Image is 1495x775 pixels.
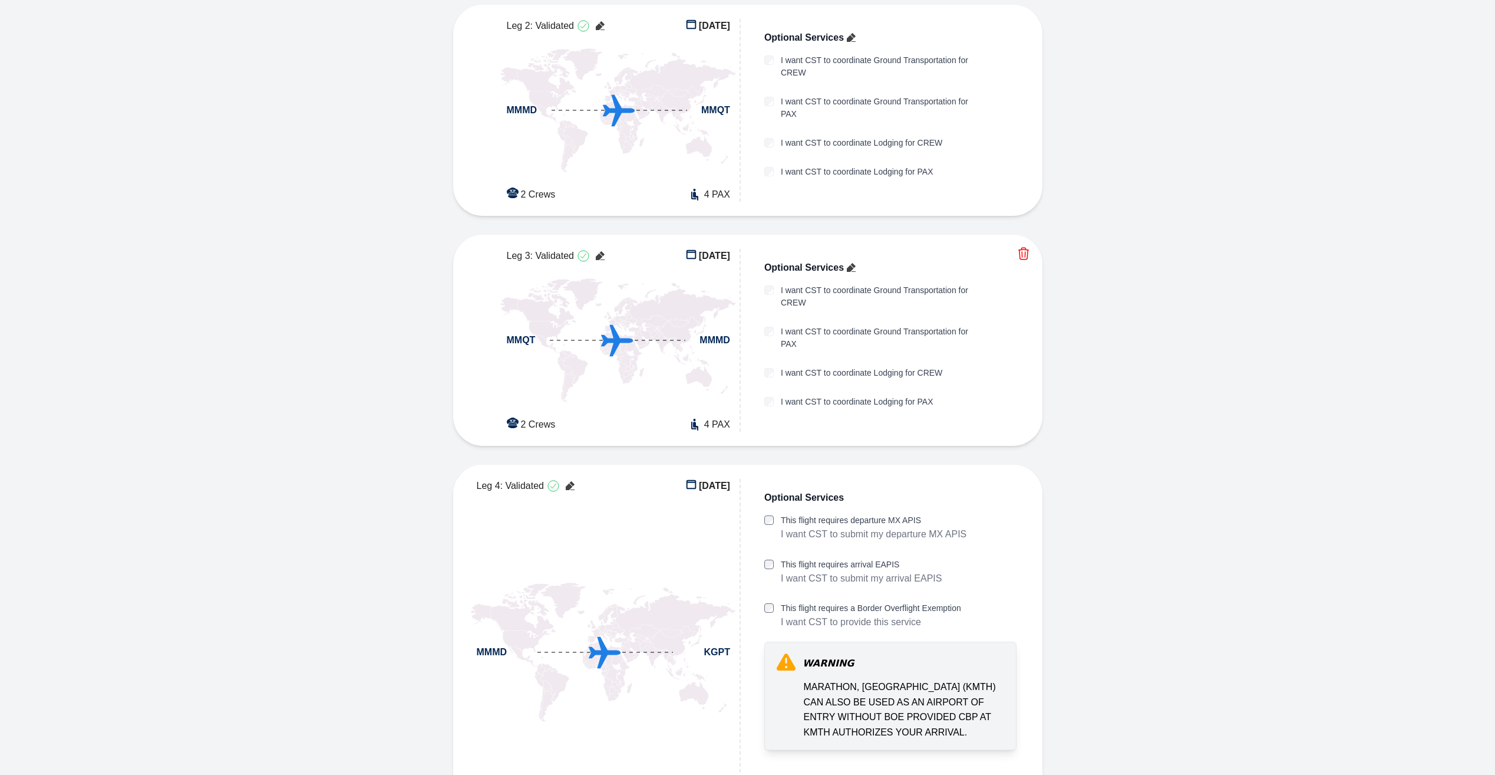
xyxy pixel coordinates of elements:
p: I want CST to provide this service [781,615,961,630]
span: [DATE] [699,479,730,493]
p: I want CST to submit my arrival EAPIS [781,571,942,586]
label: I want CST to coordinate Ground Transportation for CREW [781,284,986,309]
label: I want CST to coordinate Lodging for CREW [781,137,942,149]
span: MMMD [507,103,537,117]
label: I want CST to coordinate Ground Transportation for CREW [781,54,986,79]
label: I want CST to coordinate Lodging for PAX [781,166,933,178]
span: Optional Services [764,261,844,275]
span: [DATE] [699,249,730,263]
span: Optional Services [764,31,844,45]
span: MMMD [699,333,730,347]
label: I want CST to coordinate Lodging for PAX [781,396,933,408]
span: Leg 2: Validated [507,19,574,33]
span: [DATE] [699,19,730,33]
span: MMQT [701,103,730,117]
span: KGPT [704,645,730,659]
span: Leg 4: Validated [477,479,544,493]
span: MMMD [477,645,507,659]
span: 4 PAX [704,418,730,432]
label: I want CST to coordinate Lodging for CREW [781,367,942,379]
span: WARNING [803,656,854,671]
label: This flight requires arrival EAPIS [781,559,942,571]
span: Optional Services [764,491,844,505]
span: 2 Crews [521,188,556,202]
label: I want CST to coordinate Ground Transportation for PAX [781,326,986,350]
span: MMQT [507,333,536,347]
p: I want CST to submit my departure MX APIS [781,527,966,542]
label: This flight requires a Border Overflight Exemption [781,602,961,615]
span: 4 PAX [704,188,730,202]
label: I want CST to coordinate Ground Transportation for PAX [781,96,986,120]
label: This flight requires departure MX APIS [781,514,966,527]
span: Leg 3: Validated [507,249,574,263]
span: 2 Crews [521,418,556,432]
